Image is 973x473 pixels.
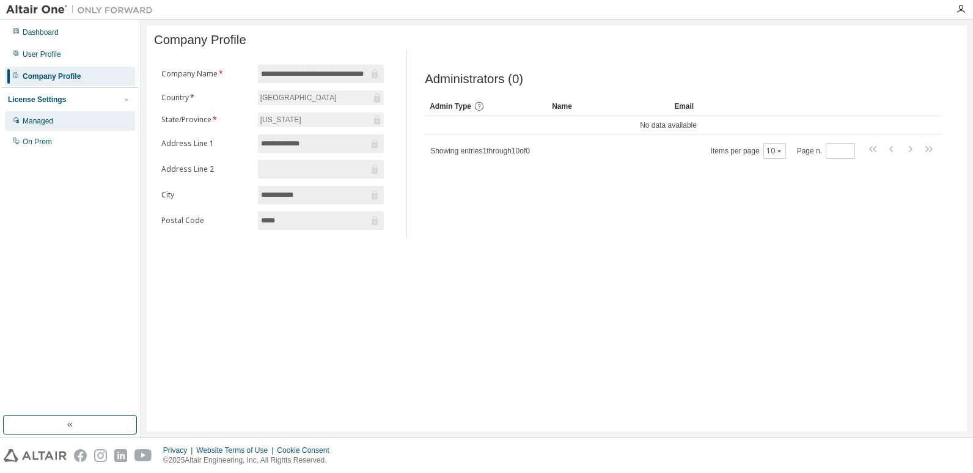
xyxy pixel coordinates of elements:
img: Altair One [6,4,159,16]
div: Managed [23,116,53,126]
div: Dashboard [23,28,59,37]
label: Address Line 2 [161,164,251,174]
td: No data available [425,116,912,134]
label: Country [161,93,251,103]
span: Page n. [797,143,855,159]
p: © 2025 Altair Engineering, Inc. All Rights Reserved. [163,455,337,466]
span: Items per page [711,143,786,159]
span: Company Profile [154,33,246,47]
div: [GEOGRAPHIC_DATA] [259,91,339,105]
img: instagram.svg [94,449,107,462]
img: altair_logo.svg [4,449,67,462]
label: City [161,190,251,200]
span: Administrators (0) [425,72,523,86]
label: Postal Code [161,216,251,226]
img: facebook.svg [74,449,87,462]
div: On Prem [23,137,52,147]
div: Cookie Consent [277,446,336,455]
div: [US_STATE] [259,113,303,127]
label: Company Name [161,69,251,79]
label: Address Line 1 [161,139,251,148]
img: youtube.svg [134,449,152,462]
div: License Settings [8,95,66,105]
span: Showing entries 1 through 10 of 0 [430,147,530,155]
label: State/Province [161,115,251,125]
div: [GEOGRAPHIC_DATA] [258,90,384,105]
span: Admin Type [430,102,471,111]
img: linkedin.svg [114,449,127,462]
div: Name [552,97,664,116]
div: User Profile [23,50,61,59]
div: [US_STATE] [258,112,384,127]
div: Privacy [163,446,196,455]
button: 10 [766,146,783,156]
div: Email [674,97,907,116]
div: Company Profile [23,71,81,81]
div: Website Terms of Use [196,446,277,455]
